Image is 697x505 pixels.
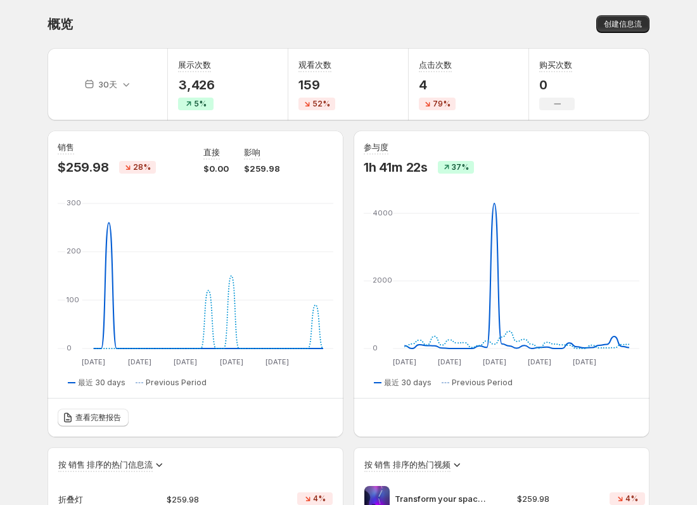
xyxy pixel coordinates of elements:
[58,458,153,471] h3: 按 销售 排序的热门信息流
[203,162,229,175] p: $0.00
[178,58,211,71] h3: 展示次数
[604,19,642,29] span: 创建信息流
[58,160,109,175] p: $259.98
[539,58,572,71] h3: 购买次数
[58,141,74,153] h3: 销售
[364,141,388,153] h3: 参与度
[438,357,461,366] text: [DATE]
[220,357,243,366] text: [DATE]
[67,295,79,304] text: 100
[419,77,456,93] p: 4
[539,77,575,93] p: 0
[67,246,81,255] text: 200
[78,378,125,388] span: 最近 30 days
[58,409,129,426] a: 查看完整报告
[373,343,378,352] text: 0
[178,77,215,93] p: 3,426
[203,146,220,158] p: 直接
[573,357,596,366] text: [DATE]
[133,162,151,172] span: 28%
[528,357,551,366] text: [DATE]
[419,58,452,71] h3: 点击次数
[517,492,591,505] p: $259.98
[625,494,638,504] span: 4%
[98,78,117,91] p: 30天
[313,494,326,504] span: 4%
[48,16,73,32] span: 概览
[298,77,335,93] p: 159
[452,162,469,172] span: 37%
[364,458,451,471] h3: 按 销售 排序的热门视频
[393,357,416,366] text: [DATE]
[312,99,330,109] span: 52%
[128,357,151,366] text: [DATE]
[373,276,392,284] text: 2000
[373,208,393,217] text: 4000
[67,343,72,352] text: 0
[395,492,490,505] p: Transform your space with the DeckTok Smart Foldable Floor Lamp the perfect blend of style fu 1
[452,378,513,388] span: Previous Period
[67,198,81,207] text: 300
[244,162,280,175] p: $259.98
[75,412,121,423] span: 查看完整报告
[596,15,649,33] button: 创建信息流
[244,146,260,158] p: 影响
[82,357,105,366] text: [DATE]
[265,357,289,366] text: [DATE]
[174,357,197,366] text: [DATE]
[433,99,451,109] span: 79%
[146,378,207,388] span: Previous Period
[483,357,506,366] text: [DATE]
[364,160,428,175] p: 1h 41m 22s
[298,58,331,71] h3: 观看次数
[194,99,207,109] span: 5%
[384,378,432,388] span: 最近 30 days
